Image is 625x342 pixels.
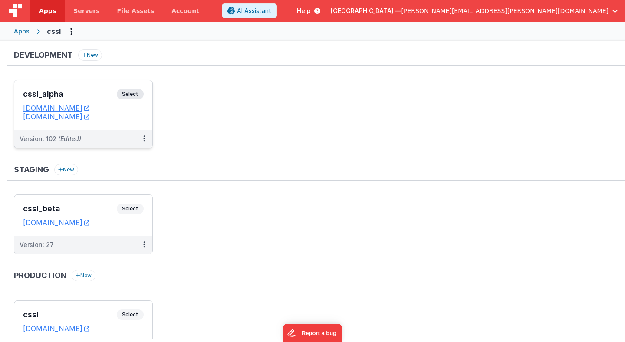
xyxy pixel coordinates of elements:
span: [GEOGRAPHIC_DATA] — [331,7,401,15]
a: [DOMAIN_NAME] [23,104,89,112]
span: Help [297,7,311,15]
span: (Edited) [58,135,81,142]
h3: cssl_beta [23,204,117,213]
button: Options [64,24,78,38]
div: Apps [14,27,30,36]
h3: Staging [14,165,49,174]
button: New [72,270,95,281]
button: [GEOGRAPHIC_DATA] — [PERSON_NAME][EMAIL_ADDRESS][PERSON_NAME][DOMAIN_NAME] [331,7,618,15]
div: Version: 102 [20,135,81,143]
div: Version: 27 [20,240,54,249]
span: Apps [39,7,56,15]
button: New [78,49,102,61]
h3: Production [14,271,66,280]
a: [DOMAIN_NAME] [23,324,89,333]
span: File Assets [117,7,155,15]
div: cssl [47,26,61,36]
span: Select [117,89,144,99]
h3: cssl_alpha [23,90,117,99]
span: Servers [73,7,99,15]
h3: cssl [23,310,117,319]
a: [DOMAIN_NAME] [23,112,89,121]
span: Select [117,204,144,214]
span: [PERSON_NAME][EMAIL_ADDRESS][PERSON_NAME][DOMAIN_NAME] [401,7,609,15]
button: New [54,164,78,175]
button: AI Assistant [222,3,277,18]
h3: Development [14,51,73,59]
iframe: Marker.io feedback button [283,324,342,342]
span: Select [117,309,144,320]
span: AI Assistant [237,7,271,15]
a: [DOMAIN_NAME] [23,218,89,227]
